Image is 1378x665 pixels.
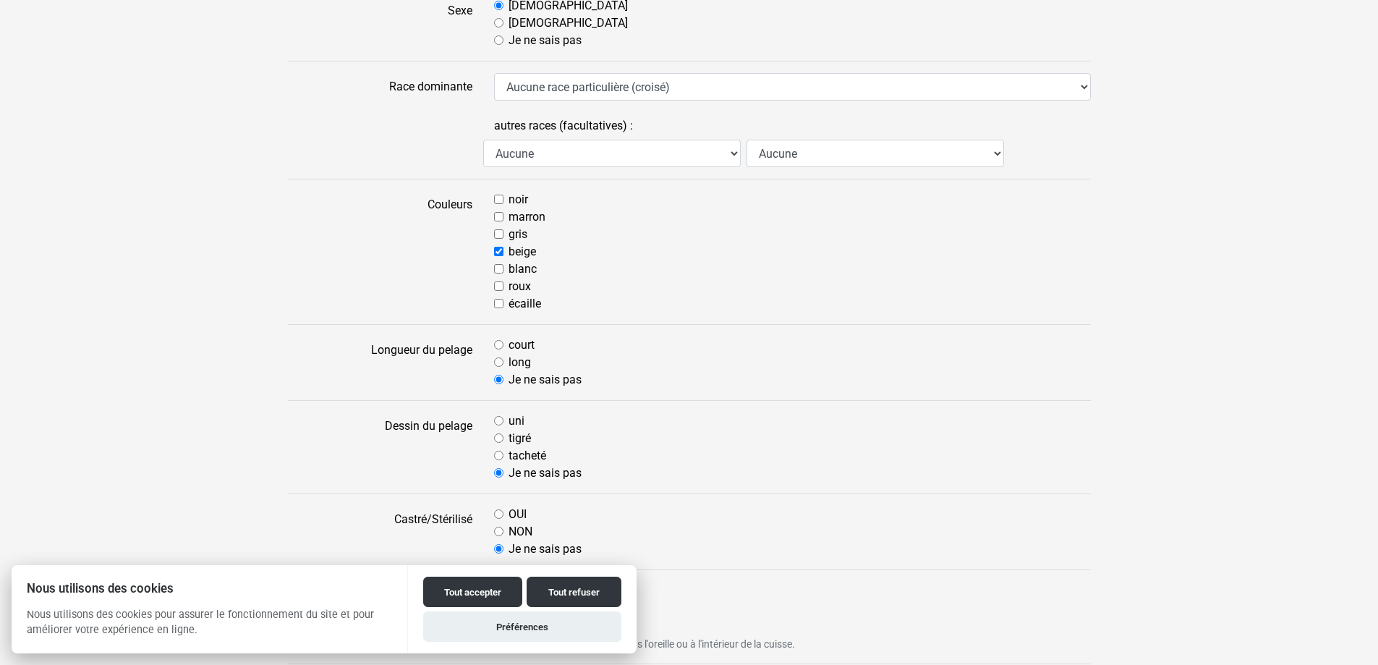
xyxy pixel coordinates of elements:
input: OUI [494,509,503,519]
label: Race dominante [277,73,483,101]
label: tigré [509,430,531,447]
label: long [509,354,531,371]
input: Je ne sais pas [494,375,503,384]
input: Je ne sais pas [494,468,503,478]
input: long [494,357,503,367]
label: Je ne sais pas [509,371,582,389]
p: Nous utilisons des cookies pour assurer le fonctionnement du site et pour améliorer votre expérie... [12,607,407,649]
label: écaille [509,295,541,313]
input: Je ne sais pas [494,544,503,554]
label: Couleurs [277,191,483,313]
label: Castré/Stérilisé [277,506,483,558]
input: tacheté [494,451,503,460]
small: Le tatouage peut se trouver dans l'oreille ou à l'intérieur de la cuisse. [494,637,1091,652]
label: Je ne sais pas [509,465,582,482]
label: NON [509,523,532,541]
label: tacheté [509,447,546,465]
input: [DEMOGRAPHIC_DATA] [494,18,503,27]
label: Longueur du pelage [277,336,483,389]
label: noir [509,191,528,208]
button: Tout refuser [527,577,621,607]
label: uni [509,412,524,430]
label: court [509,336,535,354]
input: [DEMOGRAPHIC_DATA] [494,1,503,10]
label: roux [509,278,531,295]
label: Dessin du pelage [277,412,483,482]
label: [DEMOGRAPHIC_DATA] [509,14,628,32]
label: marron [509,208,545,226]
label: Je ne sais pas [509,32,582,49]
label: autres races (facultatives) : [494,112,633,140]
input: Je ne sais pas [494,35,503,45]
label: blanc [509,261,537,278]
input: tigré [494,433,503,443]
button: Tout accepter [423,577,522,607]
label: gris [509,226,527,243]
label: beige [509,243,536,261]
button: Préférences [423,611,621,642]
input: NON [494,527,503,536]
label: OUI [509,506,527,523]
input: court [494,340,503,350]
h2: Nous utilisons des cookies [12,582,407,596]
label: Je ne sais pas [509,541,582,558]
input: uni [494,416,503,425]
